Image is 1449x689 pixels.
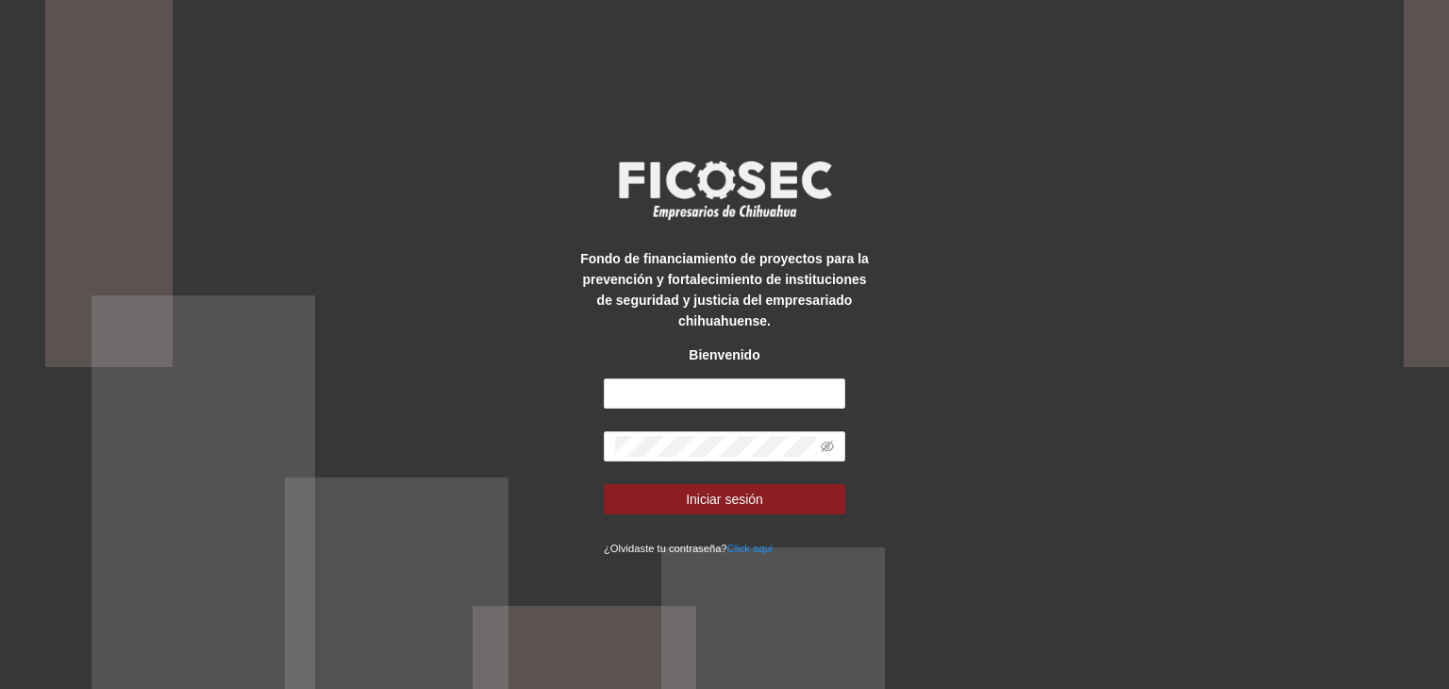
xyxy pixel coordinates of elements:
[821,440,834,453] span: eye-invisible
[604,543,773,554] small: ¿Olvidaste tu contraseña?
[604,484,845,514] button: Iniciar sesión
[727,543,774,554] a: Click aqui
[689,347,759,362] strong: Bienvenido
[686,489,763,510] span: Iniciar sesión
[580,251,869,328] strong: Fondo de financiamiento de proyectos para la prevención y fortalecimiento de instituciones de seg...
[607,155,842,225] img: logo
